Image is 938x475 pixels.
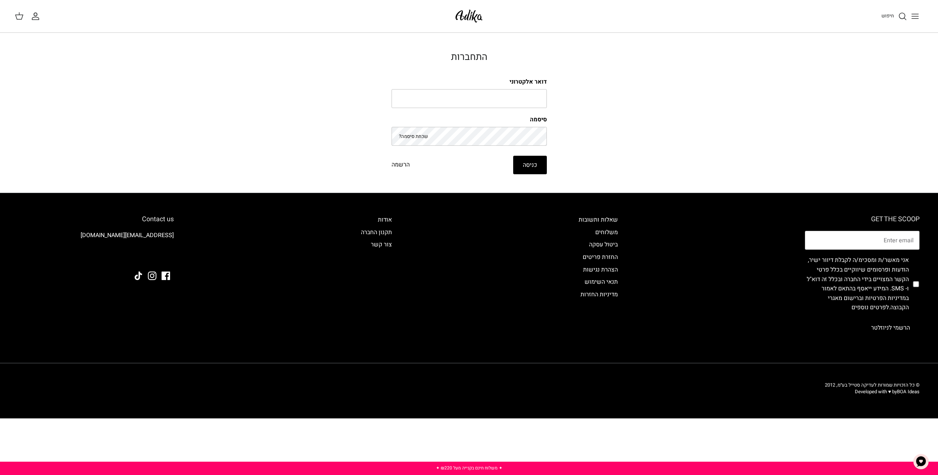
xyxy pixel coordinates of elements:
[436,465,502,471] a: ✦ משלוח חינם בקנייה מעל ₪220 ✦
[583,265,618,274] a: הצהרת נגישות
[825,381,920,388] span: © כל הזכויות שמורות לעדיקה סטייל בע״מ, 2012
[353,215,399,337] div: Secondary navigation
[579,215,618,224] a: שאלות ותשובות
[392,78,547,86] label: דואר אלקטרוני
[392,51,547,63] h2: התחברות
[513,156,547,174] button: כניסה
[453,7,485,25] img: Adika IL
[571,215,625,337] div: Secondary navigation
[31,12,43,21] a: החשבון שלי
[907,8,923,24] button: Toggle menu
[148,272,156,280] a: Instagram
[897,388,920,395] a: BOA Ideas
[153,251,174,261] img: Adika IL
[910,451,932,473] button: צ'אט
[392,160,410,170] a: הרשמה
[378,215,392,224] a: אודות
[392,115,547,124] label: סיסמה
[361,228,392,237] a: תקנון החברה
[162,272,170,280] a: Facebook
[371,240,392,249] a: צור קשר
[589,240,618,249] a: ביטול עסקה
[861,319,920,337] button: הרשמי לניוזלטר
[851,303,889,312] a: לפרטים נוספים
[134,272,143,280] a: Tiktok
[805,215,920,223] h6: GET THE SCOOP
[595,228,618,237] a: משלוחים
[585,277,618,286] a: תנאי השימוש
[881,12,894,19] span: חיפוש
[399,133,428,140] a: שכחת סיסמה?
[81,231,174,240] a: [EMAIL_ADDRESS][DOMAIN_NAME]
[580,290,618,299] a: מדיניות החזרות
[881,12,907,21] a: חיפוש
[825,388,920,395] p: Developed with ♥ by
[18,215,174,223] h6: Contact us
[583,253,618,262] a: החזרת פריטים
[805,231,920,250] input: Email
[805,256,909,313] label: אני מאשר/ת ומסכימ/ה לקבלת דיוור ישיר, הודעות ופרסומים שיווקיים בכלל פרטי הקשר המצויים בידי החברה ...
